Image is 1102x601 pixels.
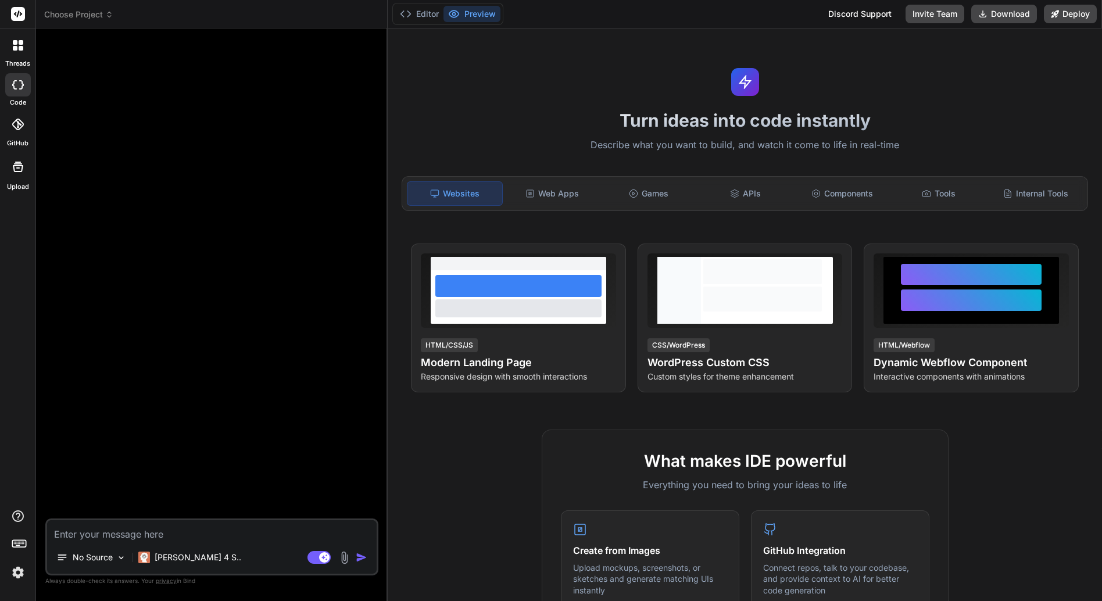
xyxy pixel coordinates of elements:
p: Everything you need to bring your ideas to life [561,478,929,492]
p: No Source [73,552,113,563]
button: Preview [443,6,500,22]
h4: WordPress Custom CSS [647,355,843,371]
div: HTML/CSS/JS [421,338,478,352]
img: icon [356,552,367,563]
p: [PERSON_NAME] 4 S.. [155,552,241,563]
img: settings [8,563,28,582]
h4: Create from Images [573,543,727,557]
h4: Dynamic Webflow Component [874,355,1069,371]
p: Describe what you want to build, and watch it come to life in real-time [395,138,1095,153]
span: privacy [156,577,177,584]
label: code [10,98,26,108]
span: Choose Project [44,9,113,20]
p: Interactive components with animations [874,371,1069,382]
p: Always double-check its answers. Your in Bind [45,575,378,586]
label: GitHub [7,138,28,148]
img: Pick Models [116,553,126,563]
div: CSS/WordPress [647,338,710,352]
div: Components [795,181,889,206]
img: attachment [338,551,351,564]
div: APIs [698,181,792,206]
button: Download [971,5,1037,23]
div: HTML/Webflow [874,338,935,352]
button: Deploy [1044,5,1097,23]
p: Responsive design with smooth interactions [421,371,616,382]
p: Upload mockups, screenshots, or sketches and generate matching UIs instantly [573,562,727,596]
div: Web Apps [505,181,599,206]
p: Connect repos, talk to your codebase, and provide context to AI for better code generation [763,562,917,596]
button: Editor [395,6,443,22]
div: Tools [892,181,986,206]
button: Invite Team [906,5,964,23]
div: Games [602,181,696,206]
div: Discord Support [821,5,899,23]
h2: What makes IDE powerful [561,449,929,473]
img: Claude 4 Sonnet [138,552,150,563]
div: Internal Tools [989,181,1083,206]
h1: Turn ideas into code instantly [395,110,1095,131]
div: Websites [407,181,502,206]
label: threads [5,59,30,69]
label: Upload [7,182,29,192]
h4: Modern Landing Page [421,355,616,371]
h4: GitHub Integration [763,543,917,557]
p: Custom styles for theme enhancement [647,371,843,382]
